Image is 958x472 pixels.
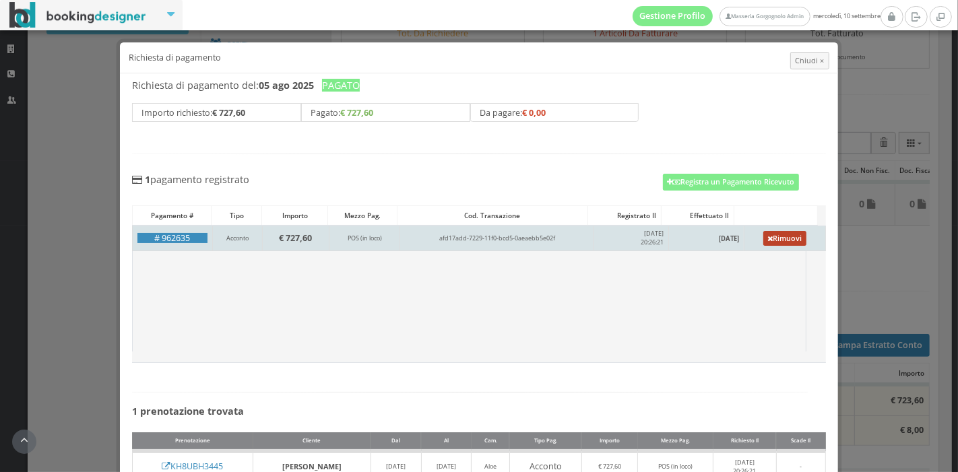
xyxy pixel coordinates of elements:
[422,432,472,449] div: Al
[340,107,373,119] b: € 727,60
[522,107,546,119] b: € 0,00
[322,79,360,92] span: PAGATO
[515,461,577,471] h5: Acconto
[662,206,734,225] div: Effettuato il
[129,52,829,64] h5: Richiesta di pagamento
[282,461,342,471] b: [PERSON_NAME]
[371,432,421,449] div: Dal
[400,226,594,250] td: afd17add-7229-11f0-bcd5-0aeaebb5e02f
[777,432,825,449] div: Scade il
[328,206,396,225] div: Mezzo Pag.
[9,2,146,28] img: BookingDesigner.com
[763,231,806,246] a: Rimuovi
[582,432,637,449] div: Importo
[720,7,810,26] a: Masseria Gorgognolo Admin
[510,432,581,449] div: Tipo Pag.
[132,79,808,91] h4: Richiesta di pagamento del:
[470,103,639,122] h5: Da pagare:
[588,206,661,225] div: Registrato il
[594,226,669,250] td: [DATE] 20:26:21
[795,55,824,65] span: Chiudi ×
[301,103,470,122] h5: Pagato:
[253,432,370,449] div: Cliente
[713,432,776,449] div: Richiesto il
[633,6,881,26] span: mercoledì, 10 settembre
[790,52,829,69] button: Close
[638,432,713,449] div: Mezzo Pag.
[663,174,799,191] button: Registra un Pagamento Ricevuto
[397,206,587,225] div: Cod. Transazione
[472,432,509,449] div: Cam.
[719,234,739,243] b: [DATE]
[633,6,713,26] a: Gestione Profilo
[329,226,400,250] td: POS (in loco)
